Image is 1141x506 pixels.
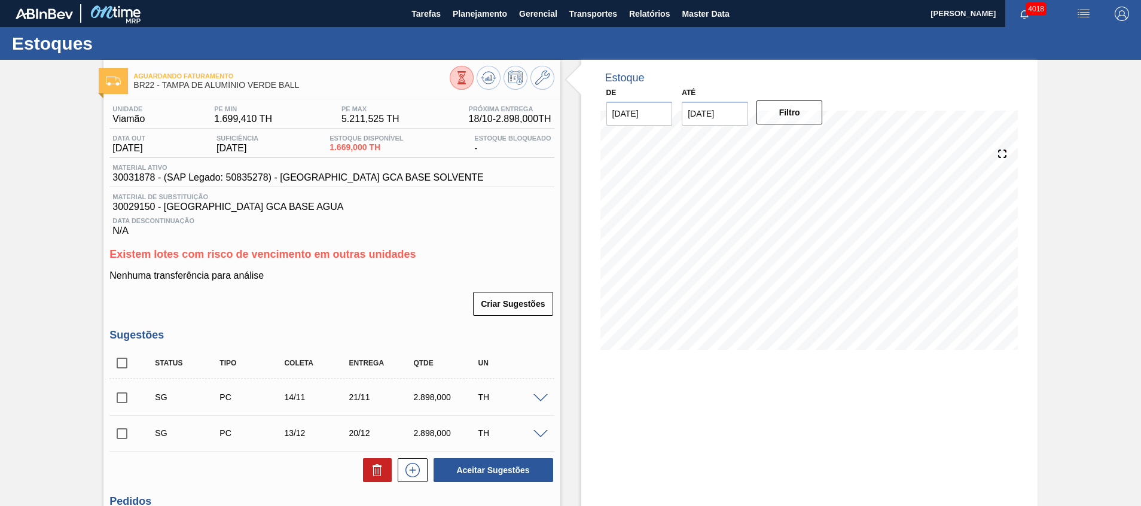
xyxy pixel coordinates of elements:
span: Unidade [112,105,145,112]
div: Pedido de Compra [216,428,288,438]
span: Próxima Entrega [469,105,551,112]
div: Estoque [605,72,645,84]
span: 30029150 - [GEOGRAPHIC_DATA] GCA BASE AGUA [112,202,551,212]
div: Qtde [410,359,482,367]
label: Até [682,89,695,97]
img: Logout [1115,7,1129,21]
div: 2.898,000 [410,428,482,438]
span: Master Data [682,7,729,21]
span: Estoque Disponível [330,135,403,142]
button: Aceitar Sugestões [434,458,553,482]
div: 13/12/2025 [281,428,353,438]
div: 2.898,000 [410,392,482,402]
input: dd/mm/yyyy [606,102,673,126]
span: 30031878 - (SAP Legado: 50835278) - [GEOGRAPHIC_DATA] GCA BASE SOLVENTE [112,172,483,183]
span: Data Descontinuação [112,217,551,224]
span: Aguardando Faturamento [133,72,449,80]
button: Ir ao Master Data / Geral [530,66,554,90]
span: 5.211,525 TH [341,114,399,124]
span: Existem lotes com risco de vencimento em outras unidades [109,248,416,260]
div: UN [475,359,547,367]
h1: Estoques [12,36,224,50]
div: N/A [109,212,554,236]
span: Tarefas [411,7,441,21]
span: 1.669,000 TH [330,143,403,152]
div: TH [475,392,547,402]
button: Programar Estoque [504,66,527,90]
span: [DATE] [112,143,145,154]
span: Data out [112,135,145,142]
label: De [606,89,617,97]
div: Nova sugestão [392,458,428,482]
div: 20/12/2025 [346,428,417,438]
div: Coleta [281,359,353,367]
span: [DATE] [216,143,258,154]
span: PE MIN [214,105,272,112]
span: BR22 - TAMPA DE ALUMÍNIO VERDE BALL [133,81,449,90]
span: Relatórios [629,7,670,21]
span: Material ativo [112,164,483,171]
span: Transportes [569,7,617,21]
span: 4018 [1026,2,1047,16]
div: Excluir Sugestões [357,458,392,482]
span: 18/10 - 2.898,000 TH [469,114,551,124]
div: 14/11/2025 [281,392,353,402]
img: TNhmsLtSVTkK8tSr43FrP2fwEKptu5GPRR3wAAAABJRU5ErkJggg== [16,8,73,19]
div: Tipo [216,359,288,367]
h3: Sugestões [109,329,554,342]
p: Nenhuma transferência para análise [109,270,554,281]
div: Aceitar Sugestões [428,457,554,483]
div: Sugestão Criada [152,428,224,438]
span: Material de Substituição [112,193,551,200]
button: Atualizar Gráfico [477,66,501,90]
span: Planejamento [453,7,507,21]
div: Status [152,359,224,367]
span: Viamão [112,114,145,124]
img: userActions [1076,7,1091,21]
img: Ícone [106,77,121,86]
button: Notificações [1005,5,1044,22]
div: - [471,135,554,154]
input: dd/mm/yyyy [682,102,748,126]
span: Estoque Bloqueado [474,135,551,142]
div: TH [475,428,547,438]
button: Filtro [756,100,823,124]
span: 1.699,410 TH [214,114,272,124]
div: Criar Sugestões [474,291,554,317]
span: PE MAX [341,105,399,112]
div: Pedido de Compra [216,392,288,402]
span: Gerencial [519,7,557,21]
button: Criar Sugestões [473,292,553,316]
div: Entrega [346,359,417,367]
button: Visão Geral dos Estoques [450,66,474,90]
span: Suficiência [216,135,258,142]
div: 21/11/2025 [346,392,417,402]
div: Sugestão Criada [152,392,224,402]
